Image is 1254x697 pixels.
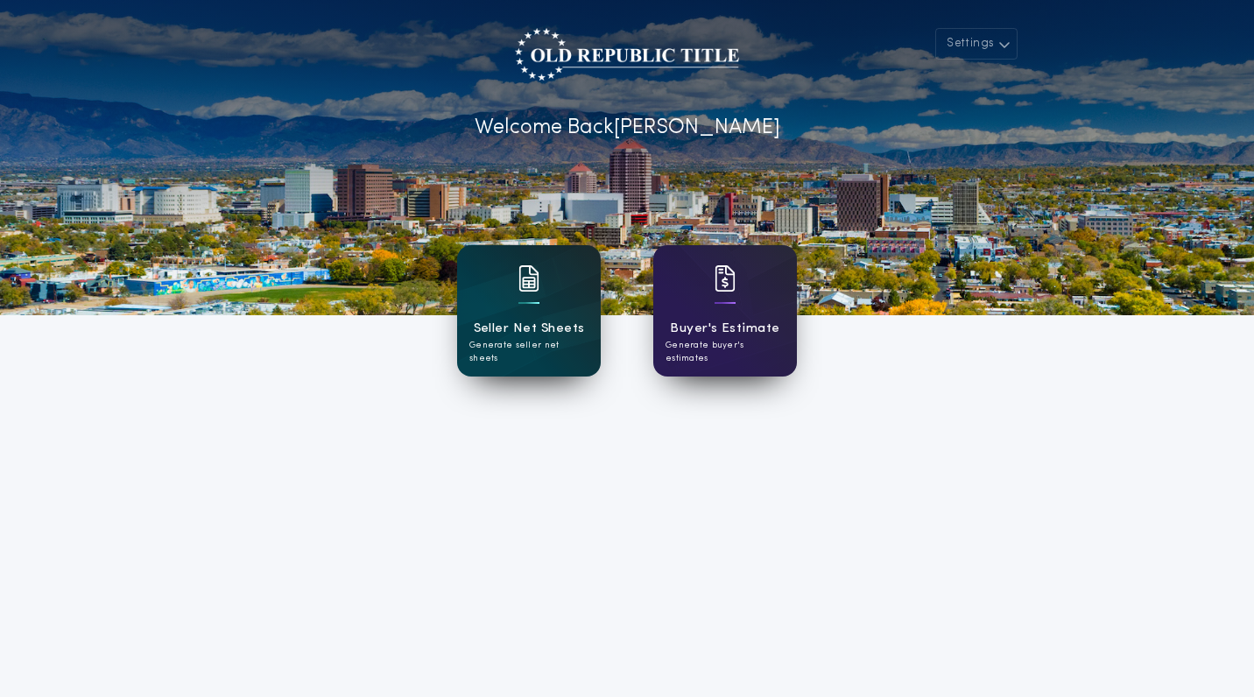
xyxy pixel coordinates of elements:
[715,265,736,292] img: card icon
[666,339,785,365] p: Generate buyer's estimates
[670,319,779,339] h1: Buyer's Estimate
[469,339,588,365] p: Generate seller net sheets
[518,265,539,292] img: card icon
[475,112,780,144] p: Welcome Back [PERSON_NAME]
[474,319,585,339] h1: Seller Net Sheets
[935,28,1018,60] button: Settings
[653,245,797,377] a: card iconBuyer's EstimateGenerate buyer's estimates
[457,245,601,377] a: card iconSeller Net SheetsGenerate seller net sheets
[515,28,739,81] img: account-logo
